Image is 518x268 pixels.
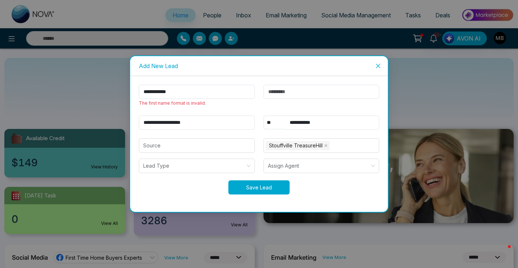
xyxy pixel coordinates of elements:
[269,142,323,150] span: Stouffville TreasureHill
[368,56,388,76] button: Close
[324,144,328,147] span: close
[375,63,381,69] span: close
[228,180,290,194] button: Save Lead
[493,243,511,261] iframe: Intercom live chat
[139,62,379,70] div: Add New Lead
[139,100,206,106] span: The first name format is invalid.
[266,141,330,150] span: Stouffville TreasureHill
